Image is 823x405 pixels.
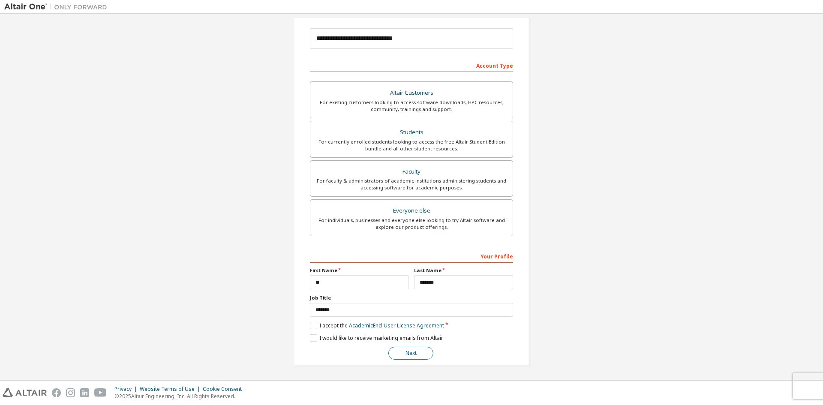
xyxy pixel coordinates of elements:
div: Account Type [310,58,513,72]
div: For individuals, businesses and everyone else looking to try Altair software and explore our prod... [315,217,508,231]
label: Last Name [414,267,513,274]
div: Students [315,126,508,138]
div: Altair Customers [315,87,508,99]
img: youtube.svg [94,388,107,397]
a: Academic End-User License Agreement [349,322,444,329]
div: Faculty [315,166,508,178]
img: instagram.svg [66,388,75,397]
label: First Name [310,267,409,274]
img: linkedin.svg [80,388,89,397]
div: For existing customers looking to access software downloads, HPC resources, community, trainings ... [315,99,508,113]
img: altair_logo.svg [3,388,47,397]
p: © 2025 Altair Engineering, Inc. All Rights Reserved. [114,393,247,400]
div: Cookie Consent [203,386,247,393]
div: For faculty & administrators of academic institutions administering students and accessing softwa... [315,177,508,191]
img: Altair One [4,3,111,11]
button: Next [388,347,433,360]
label: Job Title [310,294,513,301]
div: Privacy [114,386,140,393]
div: For currently enrolled students looking to access the free Altair Student Edition bundle and all ... [315,138,508,152]
div: Everyone else [315,205,508,217]
label: I accept the [310,322,444,329]
label: I would like to receive marketing emails from Altair [310,334,443,342]
div: Website Terms of Use [140,386,203,393]
img: facebook.svg [52,388,61,397]
div: Your Profile [310,249,513,263]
